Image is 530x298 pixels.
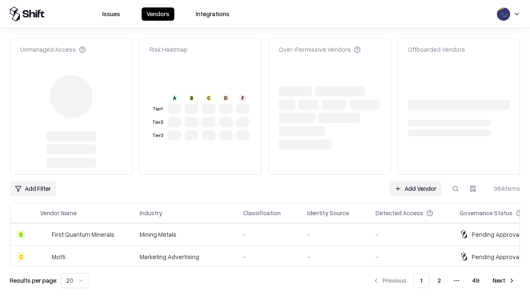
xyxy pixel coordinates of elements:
[40,209,77,217] div: Vendor Name
[307,252,362,261] div: -
[140,209,162,217] div: Industry
[205,95,212,101] div: C
[431,273,448,288] button: 2
[10,276,58,285] p: Results per page:
[460,209,513,217] div: Governance Status
[10,181,56,196] button: Add Filter
[472,252,520,261] div: Pending Approval
[142,7,174,21] button: Vendors
[408,45,465,54] div: Offboarded Vendors
[307,209,349,217] div: Identity Source
[140,230,230,239] div: Mining Metals
[487,184,520,193] div: 964 items
[307,230,362,239] div: -
[17,230,25,238] div: B
[368,273,520,288] nav: pagination
[52,230,114,239] div: First Quantum Minerals
[188,95,195,101] div: B
[376,230,446,239] div: -
[40,230,48,238] img: First Quantum Minerals
[488,273,520,288] button: Next
[17,252,25,261] div: C
[376,252,446,261] div: -
[243,209,281,217] div: Classification
[466,273,486,288] button: 49
[151,119,164,126] div: Tier 2
[140,252,230,261] div: Marketing Advertising
[52,252,65,261] div: Motti
[40,252,48,261] img: Motti
[149,45,188,54] div: Risk Heatmap
[20,45,86,54] div: Unmanaged Access
[243,252,294,261] div: -
[222,95,229,101] div: D
[151,132,164,139] div: Tier 3
[243,230,294,239] div: -
[376,209,423,217] div: Detected Access
[191,7,234,21] button: Integrations
[151,106,164,113] div: Tier 1
[390,181,441,196] a: Add Vendor
[97,7,125,21] button: Issues
[472,230,520,239] div: Pending Approval
[239,95,246,101] div: F
[171,95,178,101] div: A
[279,45,361,54] div: Over-Permissive Vendors
[413,273,429,288] button: 1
